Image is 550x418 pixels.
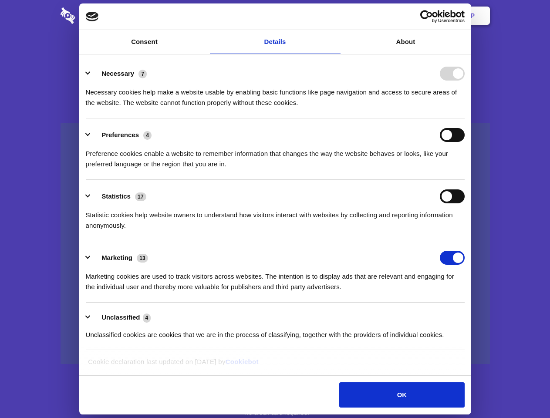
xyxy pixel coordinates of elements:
span: 7 [138,70,147,78]
button: Preferences (4) [86,128,157,142]
button: Unclassified (4) [86,312,156,323]
a: Cookiebot [226,358,259,365]
div: Unclassified cookies are cookies that we are in the process of classifying, together with the pro... [86,323,465,340]
span: 4 [143,313,151,322]
span: 17 [135,192,146,201]
div: Preference cookies enable a website to remember information that changes the way the website beha... [86,142,465,169]
button: Marketing (13) [86,251,154,265]
div: Cookie declaration last updated on [DATE] by [81,357,469,374]
a: Wistia video thumbnail [61,123,490,364]
h4: Auto-redaction of sensitive data, encrypted data sharing and self-destructing private chats. Shar... [61,79,490,108]
a: About [341,30,471,54]
span: 13 [137,254,148,263]
div: Necessary cookies help make a website usable by enabling basic functions like page navigation and... [86,81,465,108]
label: Preferences [101,131,139,138]
iframe: Drift Widget Chat Controller [506,374,540,408]
label: Marketing [101,254,132,261]
div: Statistic cookies help website owners to understand how visitors interact with websites by collec... [86,203,465,231]
h1: Eliminate Slack Data Loss. [61,39,490,71]
img: logo [86,12,99,21]
span: 4 [143,131,152,140]
a: Consent [79,30,210,54]
button: Statistics (17) [86,189,152,203]
a: Pricing [256,2,294,29]
a: Login [395,2,433,29]
a: Usercentrics Cookiebot - opens in a new window [388,10,465,23]
div: Marketing cookies are used to track visitors across websites. The intention is to display ads tha... [86,265,465,292]
label: Necessary [101,70,134,77]
a: Details [210,30,341,54]
button: Necessary (7) [86,67,152,81]
label: Statistics [101,192,131,200]
a: Contact [353,2,393,29]
button: OK [339,382,464,408]
img: logo-wordmark-white-trans-d4663122ce5f474addd5e946df7df03e33cb6a1c49d2221995e7729f52c070b2.svg [61,7,135,24]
